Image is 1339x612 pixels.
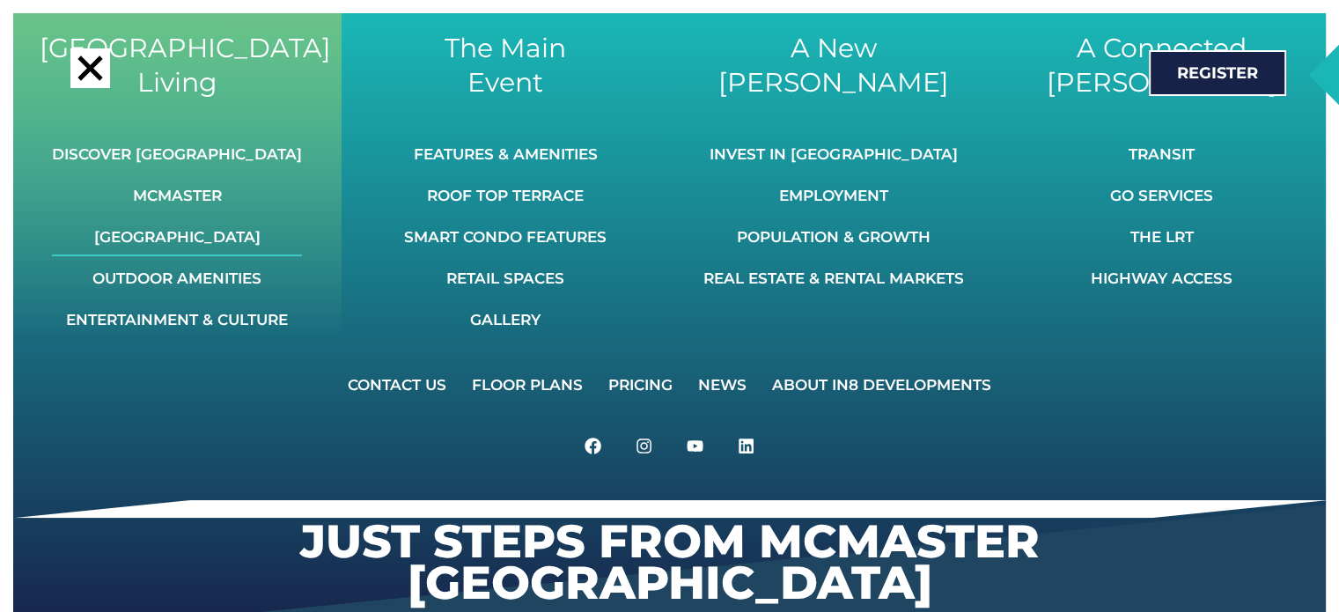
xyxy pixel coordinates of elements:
a: Register [1149,50,1286,96]
a: Gallery [404,300,607,339]
span: Register [1177,65,1258,81]
a: Highway Access [1091,259,1232,298]
a: McMaster [52,176,302,215]
a: Contact Us [336,365,458,404]
a: Outdoor Amenities [52,259,302,298]
nav: Menu [404,135,607,339]
a: Retail Spaces [404,259,607,298]
a: Employment [703,176,964,215]
a: Roof Top Terrace [404,176,607,215]
a: Features & Amenities [404,135,607,173]
a: Pricing [597,365,684,404]
a: About IN8 Developments [761,365,1003,404]
a: Real Estate & Rental Markets [703,259,964,298]
a: Invest In [GEOGRAPHIC_DATA] [703,135,964,173]
h3: Just steps from McMaster [GEOGRAPHIC_DATA] [32,520,1308,603]
a: Transit [1091,135,1232,173]
nav: Menu [336,365,1003,404]
a: Population & Growth [703,218,964,256]
a: The LRT [1091,218,1232,256]
a: News [687,365,758,404]
nav: Menu [52,135,302,339]
a: Smart Condo Features [404,218,607,256]
a: GO Services [1091,176,1232,215]
a: Floor Plans [460,365,594,404]
nav: Menu [703,135,964,298]
a: Discover [GEOGRAPHIC_DATA] [52,135,302,173]
a: [GEOGRAPHIC_DATA] [52,218,302,256]
a: Entertainment & Culture [52,300,302,339]
nav: Menu [1091,135,1232,298]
